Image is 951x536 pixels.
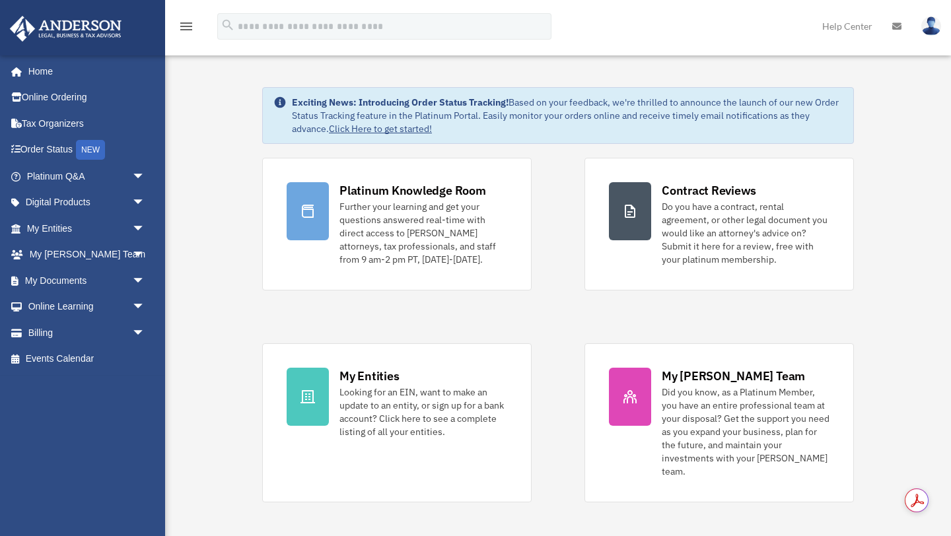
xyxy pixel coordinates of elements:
div: Do you have a contract, rental agreement, or other legal document you would like an attorney's ad... [662,200,829,266]
i: search [221,18,235,32]
div: Contract Reviews [662,182,756,199]
a: Platinum Q&Aarrow_drop_down [9,163,165,189]
strong: Exciting News: Introducing Order Status Tracking! [292,96,509,108]
a: Platinum Knowledge Room Further your learning and get your questions answered real-time with dire... [262,158,532,290]
i: menu [178,18,194,34]
img: User Pic [921,17,941,36]
div: Platinum Knowledge Room [339,182,486,199]
span: arrow_drop_down [132,215,158,242]
a: My [PERSON_NAME] Team Did you know, as a Platinum Member, you have an entire professional team at... [584,343,854,502]
div: Looking for an EIN, want to make an update to an entity, or sign up for a bank account? Click her... [339,385,507,438]
span: arrow_drop_down [132,267,158,294]
span: arrow_drop_down [132,319,158,347]
div: Further your learning and get your questions answered real-time with direct access to [PERSON_NAM... [339,200,507,266]
span: arrow_drop_down [132,294,158,321]
a: Online Ordering [9,84,165,111]
div: Did you know, as a Platinum Member, you have an entire professional team at your disposal? Get th... [662,385,829,478]
a: My [PERSON_NAME] Teamarrow_drop_down [9,242,165,268]
span: arrow_drop_down [132,163,158,190]
a: menu [178,23,194,34]
a: Billingarrow_drop_down [9,319,165,346]
a: My Documentsarrow_drop_down [9,267,165,294]
div: My [PERSON_NAME] Team [662,368,805,384]
img: Anderson Advisors Platinum Portal [6,16,125,42]
div: My Entities [339,368,399,384]
div: NEW [76,140,105,160]
a: Order StatusNEW [9,137,165,164]
a: Events Calendar [9,346,165,372]
span: arrow_drop_down [132,242,158,269]
div: Based on your feedback, we're thrilled to announce the launch of our new Order Status Tracking fe... [292,96,843,135]
a: Home [9,58,158,84]
a: Contract Reviews Do you have a contract, rental agreement, or other legal document you would like... [584,158,854,290]
a: Digital Productsarrow_drop_down [9,189,165,216]
a: Click Here to get started! [329,123,432,135]
a: Tax Organizers [9,110,165,137]
a: My Entitiesarrow_drop_down [9,215,165,242]
span: arrow_drop_down [132,189,158,217]
a: Online Learningarrow_drop_down [9,294,165,320]
a: My Entities Looking for an EIN, want to make an update to an entity, or sign up for a bank accoun... [262,343,532,502]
